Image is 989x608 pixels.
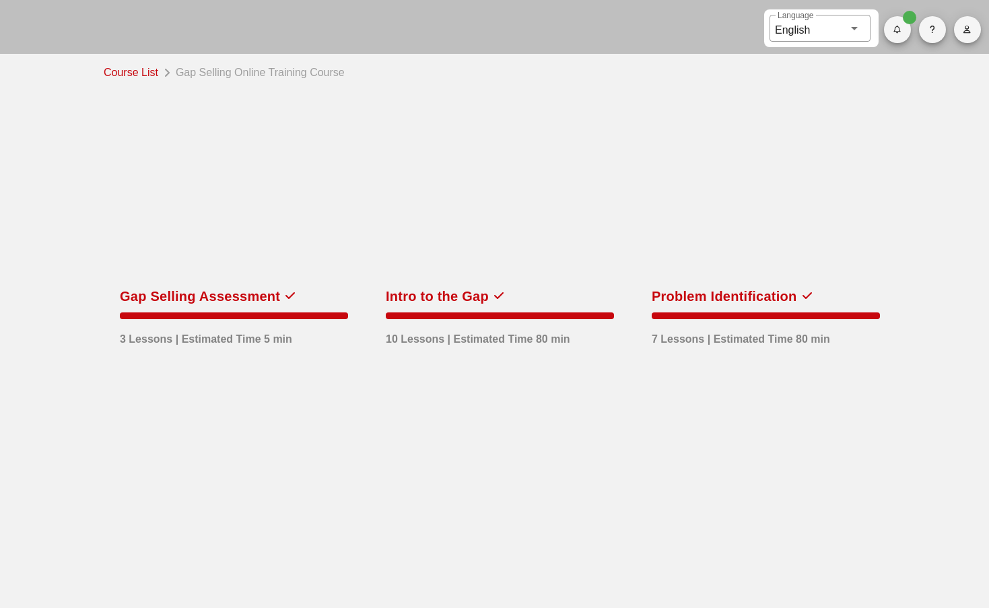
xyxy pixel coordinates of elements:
[386,325,570,347] div: 10 Lessons | Estimated Time 80 min
[778,11,813,21] label: Language
[170,62,345,81] div: Gap Selling Online Training Course
[903,11,916,24] span: Badge
[775,19,810,38] div: English
[652,325,830,347] div: 7 Lessons | Estimated Time 80 min
[120,325,292,347] div: 3 Lessons | Estimated Time 5 min
[652,285,797,307] div: Problem Identification
[104,62,164,81] a: Course List
[770,15,871,42] div: LanguageEnglish
[386,285,489,307] div: Intro to the Gap
[120,285,280,307] div: Gap Selling Assessment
